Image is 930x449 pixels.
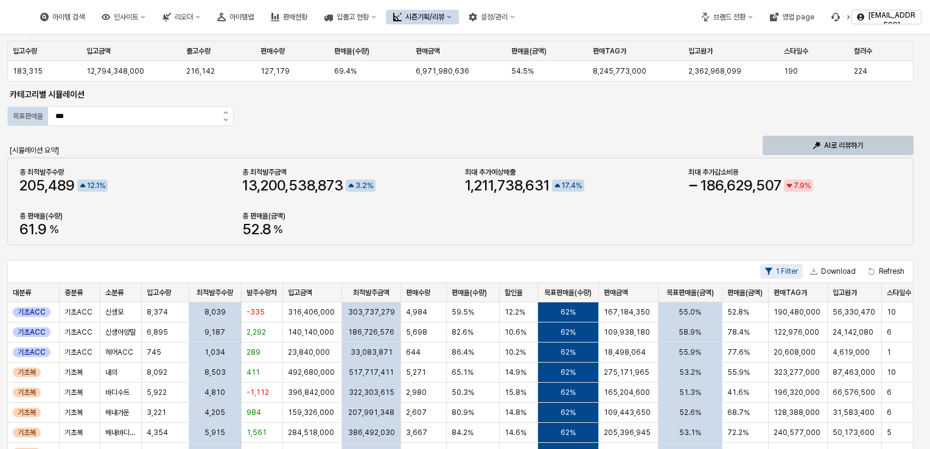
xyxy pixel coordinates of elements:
span: 14.9% [505,367,526,377]
span: 20,608,000 [774,347,816,357]
span: 23,840,000 [288,347,330,357]
div: 총 최적발주수량 [19,167,232,177]
span: 9,187 [205,327,225,337]
span: 54.5% [511,66,534,76]
span: 411 [246,367,260,377]
span: 62% [561,367,576,377]
p: [EMAIL_ADDRESS] [868,10,916,30]
span: 84.2% [452,428,474,437]
span: 8,245,773,000 [593,66,646,76]
span: 284,518,000 [288,428,334,437]
span: 1,211,738,631 [465,178,550,193]
span: , [494,176,497,194]
div: 총 판매율(수량) [19,211,232,221]
span: 입고금액 [86,46,111,56]
button: 인사이트 [94,10,153,24]
span: 바디수트 [105,388,130,397]
span: 873 [318,176,343,194]
span: 출고수량 [186,46,211,56]
span: up 3.2% positive trend [347,179,373,192]
span: 3 [355,181,360,190]
span: 507 [756,176,781,194]
span: 스타일수 [784,46,808,56]
span: 205,396,945 [604,428,651,437]
span: 판매율(금액) [727,288,763,298]
span: 8,374 [147,307,168,317]
span: 386,492,030 [348,428,395,437]
span: 1 [96,181,99,190]
span: 14.6% [505,428,526,437]
span: 55.9% [679,347,701,357]
span: 62% [561,347,576,357]
span: . [34,220,38,238]
span: , [522,176,525,194]
span: 24,142,080 [833,327,873,337]
span: 492,680,000 [288,367,335,377]
span: 12 [87,181,95,190]
span: 196,320,000 [774,388,820,397]
div: 시즌기획/리뷰 [405,13,444,21]
span: 82.6% [452,327,474,337]
span: 68.7% [727,408,750,417]
span: 판매금액 [416,46,440,56]
span: 할인율 [505,288,523,298]
span: 1,561 [246,428,267,437]
div: 설정/관리 [481,13,508,21]
span: 165,204,600 [604,388,650,397]
span: 53.2% [679,367,701,377]
span: 입고원가 [688,46,713,56]
span: 판매율(수량) [452,288,487,298]
button: 설정/관리 [461,10,522,24]
span: 80.9% [452,408,474,417]
span: 644 [406,347,421,357]
span: 기초ACC [65,307,93,317]
span: 판매TAG가 [774,288,807,298]
span: 5 [887,428,892,437]
span: 5,271 [406,367,426,377]
span: 기초ACC [65,347,93,357]
span: . [259,220,262,238]
span: 중분류 [65,288,83,298]
span: 240,577,000 [774,428,820,437]
button: 아이템맵 [210,10,261,24]
span: 122,976,000 [774,327,819,337]
span: 헤어ACC [105,347,133,357]
span: 738 [497,176,522,194]
div: 목표판매율 [13,110,43,122]
span: 4 [571,181,576,190]
span: , [724,176,727,194]
span: 컬러수 [854,46,872,56]
span: 기초ACC [18,327,46,337]
span: 323,277,000 [774,367,820,377]
span: 배내가운 [105,408,130,417]
span: % [273,224,283,235]
span: 9 [800,181,805,190]
span: 기초복 [65,367,83,377]
span: 6 [887,388,892,397]
span: 109,938,180 [604,327,650,337]
button: 리오더 [155,10,208,24]
span: 631 [525,176,550,194]
span: 3,221 [147,408,166,417]
span: 판매율(수량) [334,46,369,56]
span: % [576,179,582,192]
div: 총 판매율(금액) [242,211,455,221]
span: -335 [246,307,265,317]
span: 5,698 [406,327,427,337]
span: 77.6% [727,347,750,357]
span: 183,315 [13,66,43,76]
span: 기초복 [18,408,36,417]
span: 50.3% [452,388,474,397]
span: 52.8% [727,307,749,317]
button: AI로 리뷰하기 [763,136,914,155]
span: 62% [561,388,576,397]
span: 입고수량 [13,46,37,56]
span: 2,980 [406,388,427,397]
span: 78.4% [727,327,750,337]
button: 시즌기획/리뷰 [386,10,459,24]
strong: 시즌 주요 지표 [10,26,57,36]
span: 9 [38,220,47,238]
span: 69.4% [334,66,357,76]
